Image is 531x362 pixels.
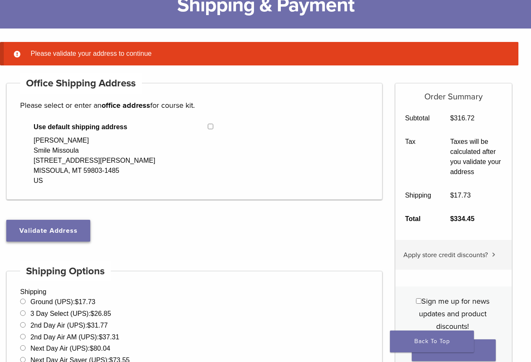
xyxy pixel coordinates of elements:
[6,220,90,242] button: Validate Address
[395,207,441,231] th: Total
[450,115,474,122] bdi: 316.72
[395,107,441,130] th: Subtotal
[395,184,441,207] th: Shipping
[20,261,111,281] h4: Shipping Options
[90,345,110,352] bdi: 80.04
[450,215,454,222] span: $
[450,115,454,122] span: $
[30,333,119,341] label: 2nd Day Air AM (UPS):
[75,298,78,305] span: $
[91,310,111,317] bdi: 26.85
[34,135,155,186] div: [PERSON_NAME] Smile Missoula [STREET_ADDRESS][PERSON_NAME] MISSOULA, MT 59803-1485 US
[75,298,95,305] bdi: 17.73
[87,322,91,329] span: $
[30,310,111,317] label: 3 Day Select (UPS):
[416,298,421,304] input: Sign me up for news updates and product discounts!
[20,73,142,94] h4: Office Shipping Address
[30,322,107,329] label: 2nd Day Air (UPS):
[27,49,505,59] li: Please validate your address to continue
[30,345,110,352] label: Next Day Air (UPS):
[20,99,369,112] p: Please select or enter an for course kit.
[30,298,95,305] label: Ground (UPS):
[492,253,495,257] img: caret.svg
[403,251,488,259] span: Apply store credit discounts?
[99,333,119,341] bdi: 37.31
[102,101,150,110] strong: office address
[87,322,108,329] bdi: 31.77
[99,333,102,341] span: $
[395,83,512,102] h5: Order Summary
[91,310,94,317] span: $
[450,192,454,199] span: $
[390,331,474,352] a: Back To Top
[395,130,441,184] th: Tax
[450,192,471,199] bdi: 17.73
[34,122,208,132] span: Use default shipping address
[450,215,474,222] bdi: 334.45
[90,345,94,352] span: $
[441,130,512,184] td: Taxes will be calculated after you validate your address
[419,297,489,331] span: Sign me up for news updates and product discounts!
